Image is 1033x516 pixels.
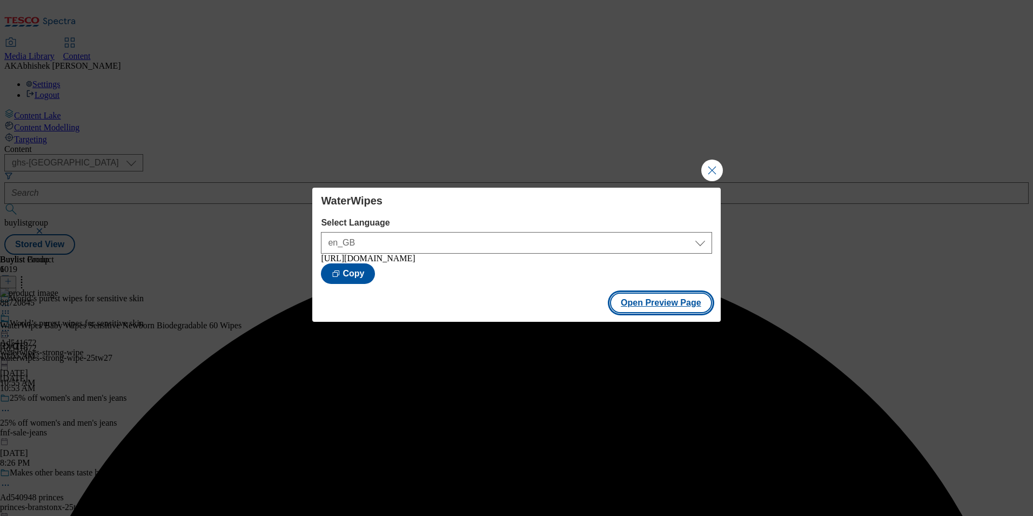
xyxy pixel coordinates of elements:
[701,160,723,181] button: Close Modal
[321,218,712,228] label: Select Language
[321,263,375,284] button: Copy
[321,254,712,263] div: [URL][DOMAIN_NAME]
[312,188,720,322] div: Modal
[610,293,712,313] button: Open Preview Page
[321,194,712,207] h4: WaterWipes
